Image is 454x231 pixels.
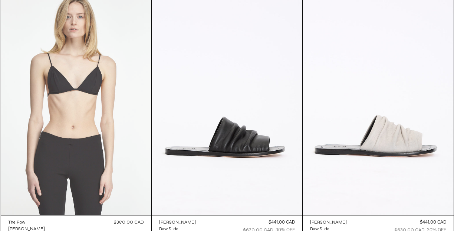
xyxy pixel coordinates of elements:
[269,219,295,226] div: $441.00 CAD
[310,219,347,226] a: [PERSON_NAME]
[8,219,45,226] a: The Row
[159,219,196,226] a: [PERSON_NAME]
[114,219,144,226] div: $380.00 CAD
[8,220,25,226] div: The Row
[420,219,446,226] div: $441.00 CAD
